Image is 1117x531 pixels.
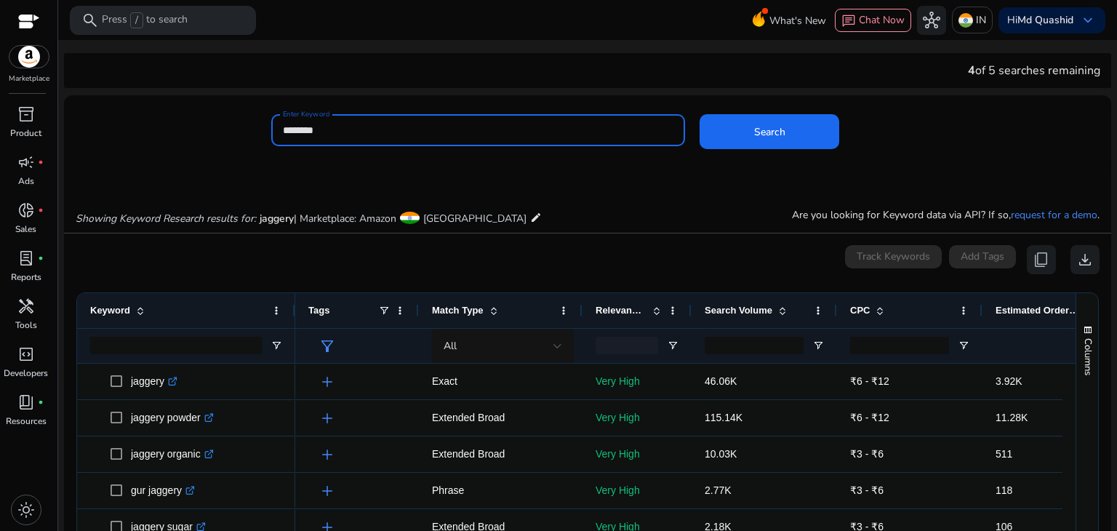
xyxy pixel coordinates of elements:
[596,367,678,396] p: Very High
[38,255,44,261] span: fiber_manual_record
[667,340,678,351] button: Open Filter Menu
[996,375,1022,387] span: 3.92K
[11,271,41,284] p: Reports
[976,7,986,33] p: IN
[754,124,785,140] span: Search
[102,12,188,28] p: Press to search
[923,12,940,29] span: hub
[596,439,678,469] p: Very High
[705,484,732,496] span: 2.77K
[283,109,329,119] mat-label: Enter Keyword
[76,212,256,225] i: Showing Keyword Research results for:
[260,212,294,225] span: jaggery
[1011,208,1097,222] a: request for a demo
[17,501,35,519] span: light_mode
[294,212,396,225] span: | Marketplace: Amazon
[996,448,1012,460] span: 511
[432,476,569,506] p: Phrase
[38,399,44,405] span: fiber_manual_record
[17,105,35,123] span: inventory_2
[10,127,41,140] p: Product
[996,412,1028,423] span: 11.28K
[38,159,44,165] span: fiber_manual_record
[432,367,569,396] p: Exact
[9,73,49,84] p: Marketplace
[17,153,35,171] span: campaign
[4,367,48,380] p: Developers
[423,212,527,225] span: [GEOGRAPHIC_DATA]
[308,305,329,316] span: Tags
[596,403,678,433] p: Very High
[319,373,336,391] span: add
[1076,251,1094,268] span: download
[131,439,214,469] p: jaggery organic
[432,403,569,433] p: Extended Broad
[1081,338,1094,375] span: Columns
[996,305,1083,316] span: Estimated Orders/Month
[15,319,37,332] p: Tools
[850,484,884,496] span: ₹3 - ₹6
[131,403,214,433] p: jaggery powder
[850,412,889,423] span: ₹6 - ₹12
[769,8,826,33] span: What's New
[444,339,457,353] span: All
[319,482,336,500] span: add
[81,12,99,29] span: search
[841,14,856,28] span: chat
[812,340,824,351] button: Open Filter Menu
[700,114,839,149] button: Search
[38,207,44,213] span: fiber_manual_record
[850,337,949,354] input: CPC Filter Input
[17,298,35,315] span: handyman
[17,394,35,411] span: book_4
[705,375,737,387] span: 46.06K
[596,305,646,316] span: Relevance Score
[968,63,975,79] span: 4
[90,337,262,354] input: Keyword Filter Input
[530,209,542,226] mat-icon: edit
[17,201,35,219] span: donut_small
[130,12,143,28] span: /
[1007,15,1073,25] p: Hi
[968,62,1100,79] div: of 5 searches remaining
[1070,245,1100,274] button: download
[835,9,911,32] button: chatChat Now
[131,476,195,506] p: gur jaggery
[432,439,569,469] p: Extended Broad
[705,305,772,316] span: Search Volume
[792,207,1100,223] p: Are you looking for Keyword data via API? If so, .
[705,337,804,354] input: Search Volume Filter Input
[850,375,889,387] span: ₹6 - ₹12
[1017,13,1073,27] b: Md Quashid
[319,410,336,427] span: add
[958,340,969,351] button: Open Filter Menu
[17,249,35,267] span: lab_profile
[850,305,870,316] span: CPC
[917,6,946,35] button: hub
[596,476,678,506] p: Very High
[1079,12,1097,29] span: keyboard_arrow_down
[271,340,282,351] button: Open Filter Menu
[850,448,884,460] span: ₹3 - ₹6
[996,484,1012,496] span: 118
[6,415,47,428] p: Resources
[432,305,484,316] span: Match Type
[319,338,336,355] span: filter_alt
[705,412,742,423] span: 115.14K
[859,13,905,27] span: Chat Now
[705,448,737,460] span: 10.03K
[90,305,130,316] span: Keyword
[319,446,336,463] span: add
[9,46,49,68] img: amazon.svg
[15,223,36,236] p: Sales
[958,13,973,28] img: in.svg
[131,367,177,396] p: jaggery
[18,175,34,188] p: Ads
[17,346,35,363] span: code_blocks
